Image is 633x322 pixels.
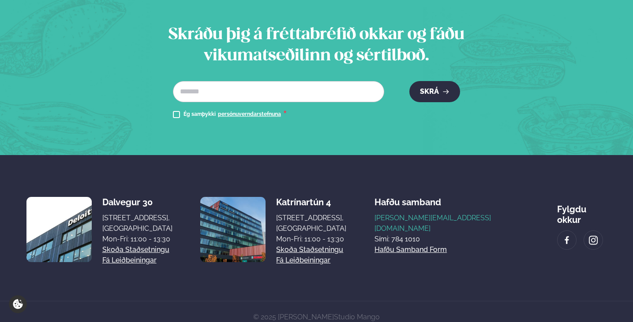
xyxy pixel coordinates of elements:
[375,244,447,255] a: Hafðu samband form
[375,234,529,244] p: Sími: 784 1010
[102,255,157,266] a: Fá leiðbeiningar
[276,244,343,255] a: Skoða staðsetningu
[409,81,460,102] button: Skrá
[184,109,287,120] div: Ég samþykki
[562,235,572,245] img: image alt
[218,111,281,118] a: persónuverndarstefnuna
[276,234,346,244] div: Mon-Fri: 11:00 - 13:30
[102,244,169,255] a: Skoða staðsetningu
[143,25,490,67] h2: Skráðu þig á fréttabréfið okkar og fáðu vikumatseðilinn og sértilboð.
[102,197,172,207] div: Dalvegur 30
[276,197,346,207] div: Katrínartún 4
[102,234,172,244] div: Mon-Fri: 11:00 - 13:30
[557,197,607,225] div: Fylgdu okkur
[9,295,27,313] a: Cookie settings
[253,313,380,321] span: © 2025 [PERSON_NAME]
[375,213,529,234] a: [PERSON_NAME][EMAIL_ADDRESS][DOMAIN_NAME]
[26,197,92,262] img: image alt
[276,213,346,234] div: [STREET_ADDRESS], [GEOGRAPHIC_DATA]
[276,255,330,266] a: Fá leiðbeiningar
[334,313,380,321] a: Studio Mango
[588,235,598,245] img: image alt
[584,231,603,249] a: image alt
[558,231,576,249] a: image alt
[200,197,266,262] img: image alt
[375,190,441,207] span: Hafðu samband
[102,213,172,234] div: [STREET_ADDRESS], [GEOGRAPHIC_DATA]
